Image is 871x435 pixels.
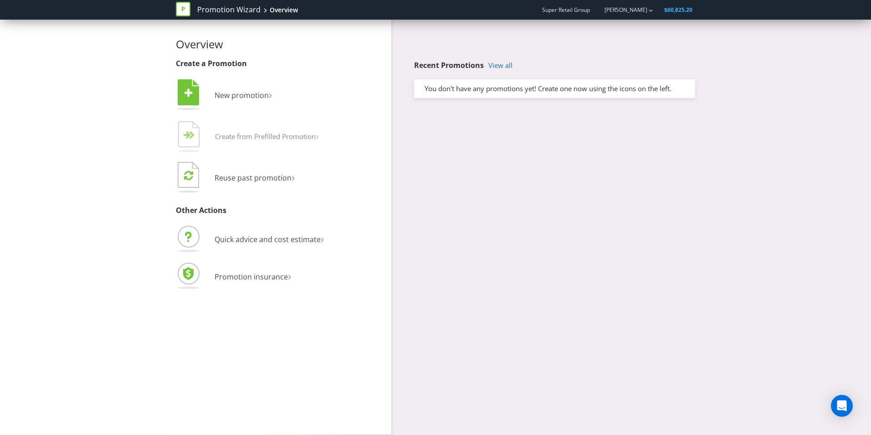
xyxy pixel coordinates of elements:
[176,207,384,215] h3: Other Actions
[176,272,291,282] a: Promotion insurance›
[664,6,692,14] span: $60,825.20
[197,5,261,15] a: Promotion Wizard
[189,131,195,140] tspan: 
[414,60,484,70] span: Recent Promotions
[215,234,321,244] span: Quick advice and cost estimate
[176,234,324,244] a: Quick advice and cost estimate›
[292,169,295,184] span: ›
[215,132,316,141] span: Create from Prefilled Promotion
[184,88,193,98] tspan: 
[176,60,384,68] h3: Create a Promotion
[270,5,298,15] div: Overview
[288,268,291,283] span: ›
[316,129,319,143] span: ›
[215,173,292,183] span: Reuse past promotion
[321,231,324,246] span: ›
[176,119,319,155] button: Create from Prefilled Promotion›
[595,6,647,14] a: [PERSON_NAME]
[831,395,853,417] div: Open Intercom Messenger
[269,87,272,102] span: ›
[488,62,512,69] a: View all
[184,170,193,181] tspan: 
[215,272,288,282] span: Promotion insurance
[176,38,384,50] h2: Overview
[418,84,692,93] div: You don't have any promotions yet! Create one now using the icons on the left.
[542,6,590,14] span: Super Retail Group
[215,90,269,100] span: New promotion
